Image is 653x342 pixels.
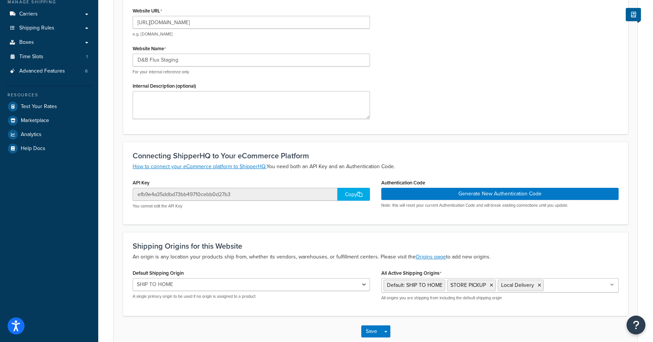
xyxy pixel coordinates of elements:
li: Time Slots [6,50,93,64]
button: Open Resource Center [627,316,645,334]
a: Origins page [416,253,446,261]
span: Carriers [19,11,38,17]
label: Internal Description (optional) [133,83,196,89]
button: Generate New Authentication Code [381,188,619,200]
label: All Active Shipping Origins [381,270,441,276]
h3: Connecting ShipperHQ to Your eCommerce Platform [133,152,619,160]
h3: Shipping Origins for this Website [133,242,619,250]
a: Test Your Rates [6,100,93,113]
div: Resources [6,92,93,98]
a: Help Docs [6,142,93,155]
p: You need both an API Key and an Authentication Code. [133,162,619,171]
a: Shipping Rules [6,21,93,35]
p: e.g. [DOMAIN_NAME] [133,31,370,37]
label: Website Name [133,46,166,52]
span: 6 [85,68,88,74]
p: You cannot edit the API Key [133,203,370,209]
label: Default Shipping Origin [133,270,184,276]
div: Copy [337,188,370,201]
p: An origin is any location your products ship from, whether its vendors, warehouses, or fulfillmen... [133,252,619,262]
span: Test Your Rates [21,104,57,110]
span: Analytics [21,132,42,138]
p: Note: this will reset your current Authentication Code and will break existing connections until ... [381,203,619,208]
span: Local Delivery [501,281,534,289]
a: Advanced Features6 [6,64,93,78]
a: Analytics [6,128,93,141]
span: STORE PICKUP [450,281,486,289]
button: Show Help Docs [626,8,641,21]
span: Advanced Features [19,68,65,74]
li: Advanced Features [6,64,93,78]
a: Boxes [6,36,93,50]
label: API Key [133,180,150,186]
span: Marketplace [21,118,49,124]
span: Boxes [19,39,34,46]
label: Authentication Code [381,180,425,186]
a: Carriers [6,7,93,21]
span: Time Slots [19,54,43,60]
span: Help Docs [21,145,45,152]
a: Marketplace [6,114,93,127]
a: How to connect your eCommerce platform to ShipperHQ. [133,162,266,170]
label: Website URL [133,8,162,14]
span: Default: SHIP TO HOME [387,281,443,289]
span: 1 [86,54,88,60]
button: Save [361,325,382,337]
a: Time Slots1 [6,50,93,64]
p: All origins you are shipping from including the default shipping origin [381,295,619,301]
p: For your internal reference only [133,69,370,75]
span: Shipping Rules [19,25,54,31]
p: A single primary origin to be used if no origin is assigned to a product [133,294,370,299]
